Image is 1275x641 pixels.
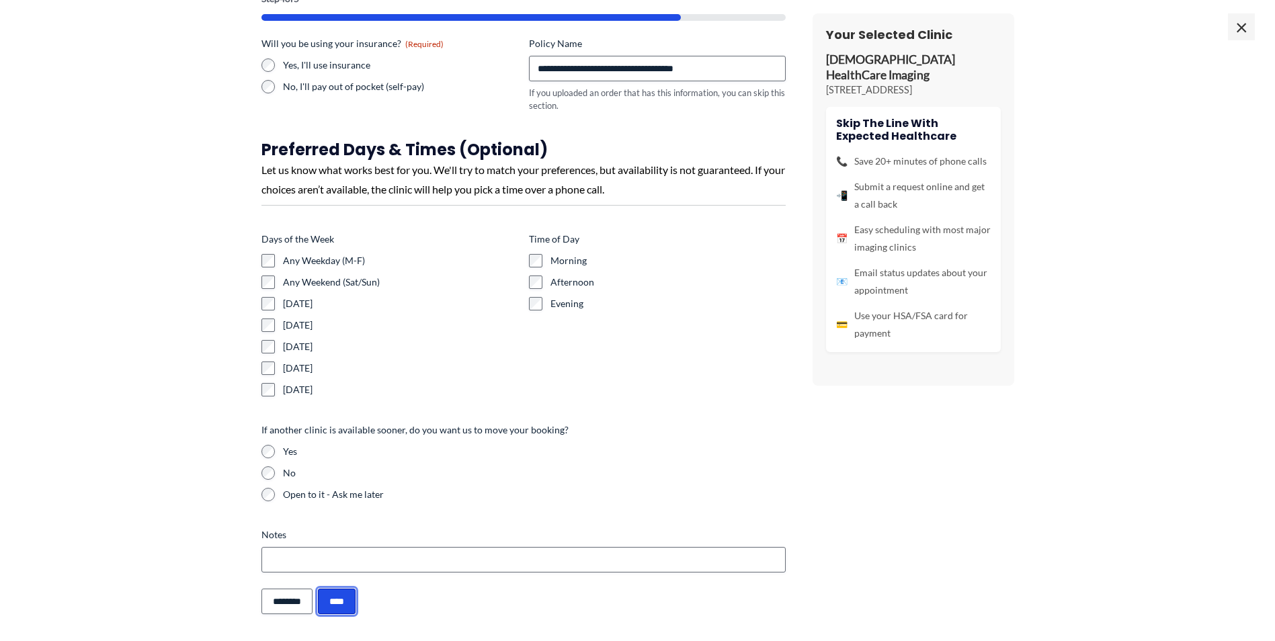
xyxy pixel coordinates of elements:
li: Email status updates about your appointment [836,264,991,299]
label: No, I'll pay out of pocket (self-pay) [283,80,518,93]
label: Yes [283,445,786,458]
label: Afternoon [550,275,786,289]
p: [STREET_ADDRESS] [826,83,1001,97]
label: Open to it - Ask me later [283,488,786,501]
h3: Preferred Days & Times (Optional) [261,139,786,160]
li: Save 20+ minutes of phone calls [836,153,991,170]
legend: Time of Day [529,232,579,246]
span: 💳 [836,316,848,333]
div: Let us know what works best for you. We'll try to match your preferences, but availability is not... [261,160,786,200]
li: Submit a request online and get a call back [836,178,991,213]
span: 📞 [836,153,848,170]
label: Policy Name [529,37,786,50]
legend: Days of the Week [261,232,334,246]
label: Any Weekday (M-F) [283,254,518,267]
label: [DATE] [283,361,518,375]
label: No [283,466,786,480]
div: If you uploaded an order that has this information, you can skip this section. [529,87,786,112]
span: (Required) [405,39,444,49]
span: 📅 [836,230,848,247]
label: [DATE] [283,318,518,332]
label: Notes [261,528,786,542]
label: [DATE] [283,383,518,396]
label: [DATE] [283,340,518,353]
span: 📲 [836,187,848,204]
h3: Your Selected Clinic [826,27,1001,42]
label: Evening [550,297,786,310]
li: Easy scheduling with most major imaging clinics [836,221,991,256]
h4: Skip the line with Expected Healthcare [836,117,991,142]
label: [DATE] [283,297,518,310]
label: Yes, I'll use insurance [283,58,518,72]
legend: If another clinic is available sooner, do you want us to move your booking? [261,423,569,437]
legend: Will you be using your insurance? [261,37,444,50]
li: Use your HSA/FSA card for payment [836,307,991,342]
label: Any Weekend (Sat/Sun) [283,275,518,289]
p: [DEMOGRAPHIC_DATA] HealthCare Imaging [826,52,1001,83]
span: 📧 [836,273,848,290]
label: Morning [550,254,786,267]
span: × [1228,13,1255,40]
